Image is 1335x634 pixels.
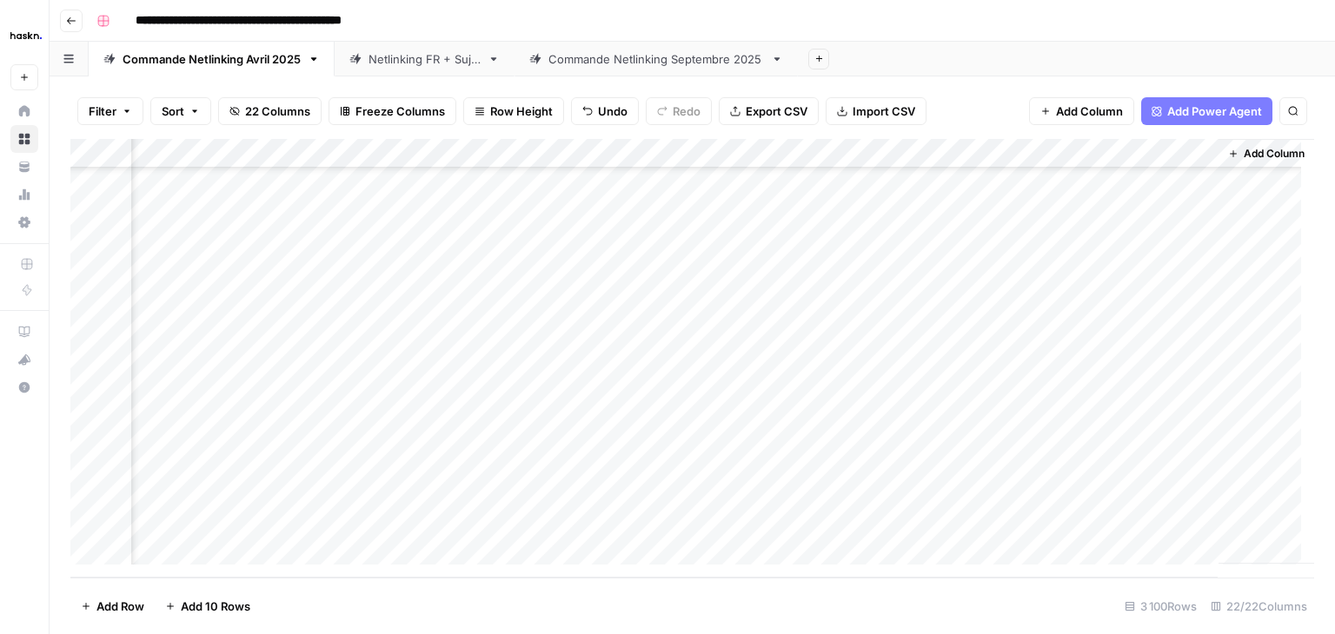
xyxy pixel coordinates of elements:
[10,208,38,236] a: Settings
[1029,97,1134,125] button: Add Column
[77,97,143,125] button: Filter
[10,153,38,181] a: Your Data
[853,102,915,120] span: Import CSV
[335,42,515,76] a: Netlinking FR + Sujet
[1244,146,1305,162] span: Add Column
[355,102,445,120] span: Freeze Columns
[96,598,144,615] span: Add Row
[548,50,764,68] div: Commande Netlinking Septembre 2025
[1167,102,1262,120] span: Add Power Agent
[329,97,456,125] button: Freeze Columns
[70,592,155,620] button: Add Row
[10,346,38,373] button: What's new?
[490,102,553,120] span: Row Height
[10,373,38,401] button: Help + Support
[1221,142,1312,165] button: Add Column
[10,181,38,208] a: Usage
[826,97,927,125] button: Import CSV
[10,20,42,51] img: Haskn Logo
[1204,592,1314,620] div: 22/22 Columns
[1141,97,1272,125] button: Add Power Agent
[218,97,322,125] button: 22 Columns
[10,14,38,57] button: Workspace: Haskn
[571,97,639,125] button: Undo
[598,102,628,120] span: Undo
[245,102,310,120] span: 22 Columns
[369,50,481,68] div: Netlinking FR + Sujet
[155,592,261,620] button: Add 10 Rows
[89,102,116,120] span: Filter
[10,318,38,346] a: AirOps Academy
[746,102,807,120] span: Export CSV
[181,598,250,615] span: Add 10 Rows
[646,97,712,125] button: Redo
[673,102,701,120] span: Redo
[1118,592,1204,620] div: 3 100 Rows
[10,97,38,125] a: Home
[150,97,211,125] button: Sort
[10,125,38,153] a: Browse
[162,102,184,120] span: Sort
[123,50,301,68] div: Commande Netlinking Avril 2025
[1056,102,1123,120] span: Add Column
[515,42,798,76] a: Commande Netlinking Septembre 2025
[463,97,564,125] button: Row Height
[89,42,335,76] a: Commande Netlinking Avril 2025
[719,97,819,125] button: Export CSV
[11,347,37,373] div: What's new?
